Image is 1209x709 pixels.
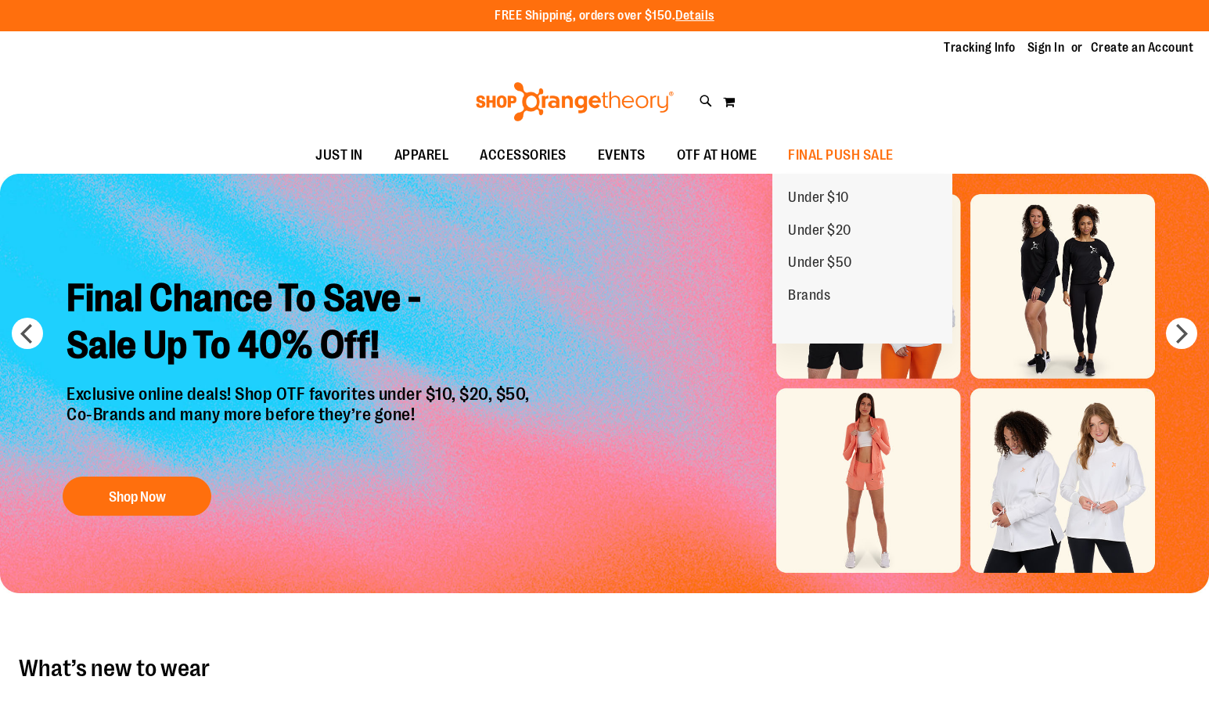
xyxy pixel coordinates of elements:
a: Final Chance To Save -Sale Up To 40% Off! Exclusive online deals! Shop OTF favorites under $10, $... [55,263,545,524]
a: Create an Account [1091,39,1194,56]
span: JUST IN [315,138,363,173]
button: Shop Now [63,477,211,516]
span: Brands [788,287,830,307]
span: Under $20 [788,222,851,242]
a: Tracking Info [944,39,1016,56]
p: FREE Shipping, orders over $150. [495,7,714,25]
span: APPAREL [394,138,449,173]
span: FINAL PUSH SALE [788,138,894,173]
h2: Final Chance To Save - Sale Up To 40% Off! [55,263,545,384]
span: OTF AT HOME [677,138,757,173]
span: ACCESSORIES [480,138,567,173]
p: Exclusive online deals! Shop OTF favorites under $10, $20, $50, Co-Brands and many more before th... [55,384,545,461]
img: Shop Orangetheory [473,82,676,121]
button: prev [12,318,43,349]
button: next [1166,318,1197,349]
span: Under $50 [788,254,852,274]
span: Under $10 [788,189,849,209]
a: Details [675,9,714,23]
a: Sign In [1027,39,1065,56]
span: EVENTS [598,138,646,173]
h2: What’s new to wear [19,656,1190,681]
